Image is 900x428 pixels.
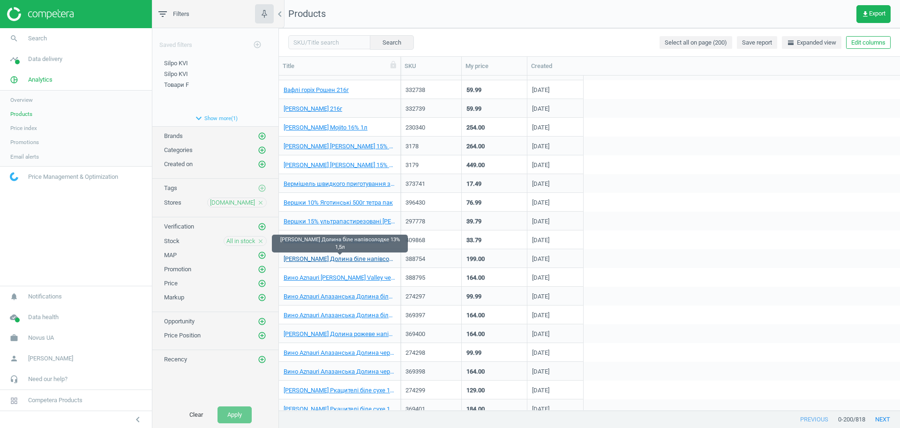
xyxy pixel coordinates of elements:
[405,311,457,320] div: 369397
[258,355,266,364] i: add_circle_outline
[790,411,838,428] button: previous
[665,38,727,47] span: Select all on page (200)
[258,184,266,192] i: add_circle_outline
[28,55,62,63] span: Data delivery
[258,317,266,326] i: add_circle_outline
[272,235,408,252] div: [PERSON_NAME] Долина біле напівсолодке 13% 1,5л
[258,279,266,288] i: add_circle_outline
[865,411,900,428] button: next
[288,35,370,49] input: SKU/Title search
[532,255,549,267] div: [DATE]
[532,274,549,285] div: [DATE]
[257,331,267,340] button: add_circle_outline
[737,36,777,49] button: Save report
[164,60,188,67] span: Silpo KVI
[466,274,485,282] div: 164.00
[217,406,252,423] button: Apply
[28,76,52,84] span: Analytics
[5,50,23,68] i: timeline
[466,292,481,301] div: 99.99
[284,142,396,151] a: [PERSON_NAME] [PERSON_NAME] 15% 0,5л
[274,8,285,20] i: chevron_left
[28,34,47,43] span: Search
[10,153,39,160] span: Email alerts
[257,317,267,326] button: add_circle_outline
[405,180,457,188] div: 373741
[532,236,549,248] div: [DATE]
[532,217,549,229] div: [DATE]
[7,7,74,21] img: ajHJNr6hYgQAAAAASUVORK5CYII=
[370,35,414,49] button: Search
[532,292,549,304] div: [DATE]
[466,123,485,132] div: 254.00
[164,294,184,301] span: Markup
[5,288,23,306] i: notifications
[466,105,481,113] div: 59.99
[258,132,266,140] i: add_circle_outline
[532,349,549,360] div: [DATE]
[862,10,869,18] i: get_app
[532,86,549,98] div: [DATE]
[164,252,177,259] span: MAP
[164,280,178,287] span: Price
[405,123,457,132] div: 230340
[28,354,73,363] span: [PERSON_NAME]
[164,356,187,363] span: Recency
[284,367,396,376] a: Вино Aznauri Алазанська Долина червоне напівсолодке 13% 1,5л
[466,236,481,245] div: 33.79
[10,96,33,104] span: Overview
[284,105,342,113] a: [PERSON_NAME] 216г
[405,405,457,413] div: 369401
[164,81,189,88] span: Товари F
[405,105,457,113] div: 332739
[405,86,457,94] div: 332738
[164,70,188,77] span: Silpo KVI
[466,180,481,188] div: 17.49
[532,405,549,417] div: [DATE]
[210,199,255,207] span: [DOMAIN_NAME]
[164,199,181,206] span: Stores
[288,8,326,19] span: Products
[164,266,191,273] span: Promotion
[284,217,396,226] a: Вершки 15% ультрапастирезовані [PERSON_NAME] 200г тетра-пак
[258,265,266,274] i: add_circle_outline
[532,367,549,379] div: [DATE]
[405,161,457,169] div: 3179
[405,199,457,207] div: 396430
[405,349,457,357] div: 274298
[853,415,865,424] span: / 818
[405,330,457,338] div: 369400
[28,292,62,301] span: Notifications
[284,274,396,282] a: Вино Aznauri [PERSON_NAME] Valley червоне напівсолодке 13% 1,5л
[284,86,349,94] a: Вафлі горіх Рошен 216г
[193,113,204,124] i: expand_more
[466,86,481,94] div: 59.99
[466,255,485,263] div: 199.00
[466,386,485,395] div: 129.00
[180,406,213,423] button: Clear
[284,161,396,169] a: [PERSON_NAME] [PERSON_NAME] 15% 1л
[405,367,457,376] div: 369398
[258,331,266,340] i: add_circle_outline
[284,123,367,132] a: [PERSON_NAME] Mojito 16% 1л
[257,279,267,288] button: add_circle_outline
[258,160,266,168] i: add_circle_outline
[284,292,396,301] a: Вино Aznauri Алазанська Долина біле напівсолодке 13% 0,75л
[284,255,396,263] a: [PERSON_NAME] Долина біле напівсолодке 13% 1,5л
[284,386,396,395] a: [PERSON_NAME] Ркацителі біле сухе 14% 0,75л
[5,329,23,347] i: work
[405,386,457,395] div: 274299
[532,105,549,116] div: [DATE]
[28,173,118,181] span: Price Management & Optimization
[284,405,396,413] a: [PERSON_NAME] Ркацителі біле сухе 14% 1,5л
[164,160,193,168] span: Created on
[466,199,481,207] div: 76.99
[157,8,168,20] i: filter_list
[257,131,267,141] button: add_circle_outline
[466,311,485,320] div: 164.00
[838,415,853,424] span: 0 - 200
[10,110,32,118] span: Products
[532,123,549,135] div: [DATE]
[279,76,900,410] div: grid
[846,36,891,49] button: Edit columns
